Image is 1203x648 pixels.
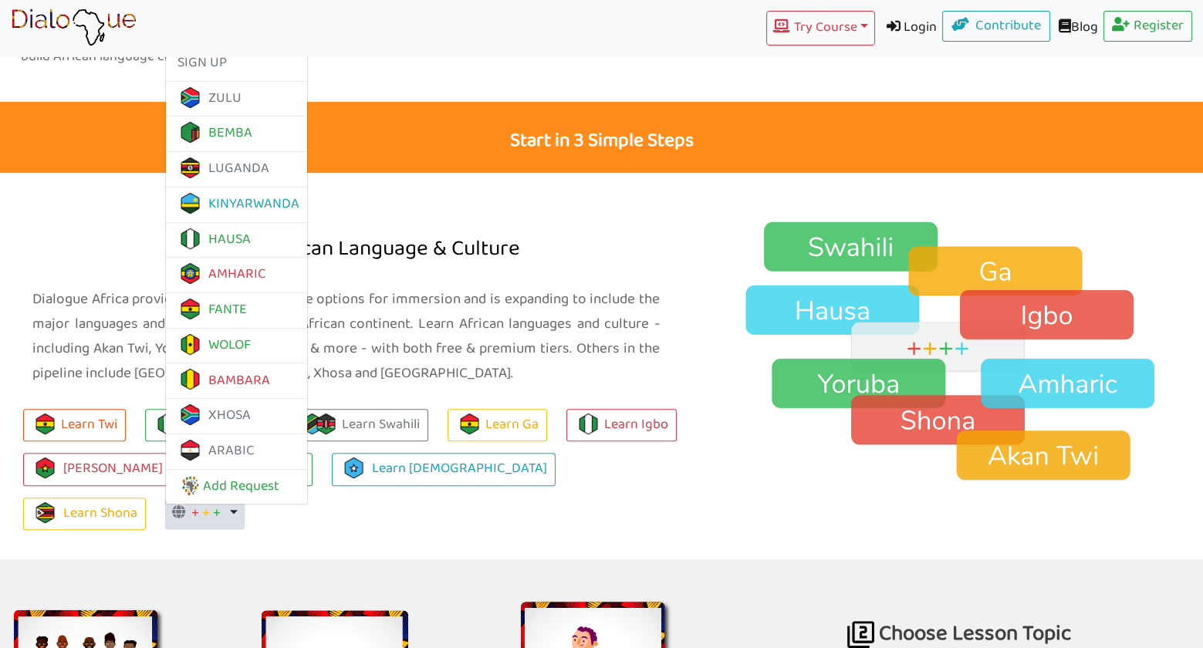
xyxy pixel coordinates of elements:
a: Login [875,11,943,46]
span: + [213,501,221,525]
a: LUGANDA [177,157,269,181]
img: somalia.d5236246.png [343,457,364,478]
a: ARABIC [177,439,255,463]
a: WOLOF [177,333,251,357]
img: Twi language, Yoruba, Hausa, Fante, Igbo, Swahili, Amharic, Shona [715,221,1203,483]
a: Learn Swahili [290,409,428,442]
a: [PERSON_NAME] [23,453,171,486]
a: AMHARIC [177,262,266,286]
img: mali.a8edd540.png [180,369,201,390]
button: Try Course [766,11,874,46]
img: south-africa.ccf68c72.png [180,404,201,425]
img: egypt.442b7c93.png [180,440,201,461]
img: rwanda.4d810fa2.png [180,193,201,214]
a: KINYARWANDA [177,192,299,216]
img: kenya.f9bac8fe.png [316,413,336,434]
a: XHOSA [177,403,251,427]
img: learn African language platform app [11,8,137,47]
a: Blog [1050,11,1103,46]
a: Learn Igbo [566,409,677,442]
a: Learn [DEMOGRAPHIC_DATA] [332,453,556,486]
img: flag-nigeria.710e75b6.png [180,228,201,248]
img: senegal.7890113c.png [180,334,201,355]
p: Dialogue Africa provides users with multiple options for immersion and is expanding to include th... [32,287,660,386]
a: Learn Yoruba [145,409,271,442]
img: flag-ghana.106b55d9.png [35,413,56,434]
img: flag-nigeria.710e75b6.png [578,413,599,434]
img: flag-ghana.106b55d9.png [459,413,480,434]
a: ZULU [177,86,242,110]
a: HAUSA [177,228,251,251]
a: Add Request [177,474,279,498]
span: + [202,501,210,525]
img: burkina-faso.42b537ce.png [35,457,56,478]
a: BEMBA [177,121,252,145]
img: flag-ghana.106b55d9.png [180,299,201,319]
img: flag-nigeria.710e75b6.png [157,413,177,434]
button: Learn Twi [23,409,126,442]
img: zambia.98fdbda7.png [180,122,201,143]
a: BAMBARA [177,369,270,393]
h2: Select African Language & Culture [32,173,660,278]
img: africa language for business travel [847,621,874,648]
img: zimbabwe.93903875.png [35,502,56,523]
img: uganda.1fdeaf24.png [180,157,201,178]
a: SIGN UP [177,51,227,75]
a: FANTE [177,298,247,322]
a: Register [1103,11,1193,42]
a: Learn Shona [23,498,146,531]
img: communication-favicon.44267b67.png [180,475,201,496]
a: Contribute [942,11,1050,42]
span: + [191,501,199,525]
img: south-africa.ccf68c72.png [180,87,201,108]
img: ethiopia.db893f60.png [180,263,201,284]
a: Learn Ga [448,409,547,442]
button: + + + [165,498,245,529]
img: flag-tanzania.fe228584.png [302,413,323,434]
